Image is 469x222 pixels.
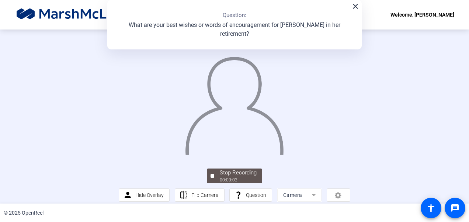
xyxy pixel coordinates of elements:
[220,169,257,177] div: Stop Recording
[175,188,225,202] button: Flip Camera
[229,188,272,202] button: Question
[234,191,243,200] mat-icon: question_mark
[184,51,284,155] img: overlay
[4,209,44,217] div: © 2025 OpenReel
[15,7,149,22] img: OpenReel logo
[451,204,459,212] mat-icon: message
[427,204,435,212] mat-icon: accessibility
[351,2,360,11] mat-icon: close
[191,192,219,198] span: Flip Camera
[246,192,266,198] span: Question
[207,169,262,184] button: Stop Recording00:00:03
[119,188,170,202] button: Hide Overlay
[223,11,246,20] p: Question:
[123,191,132,200] mat-icon: person
[390,10,454,19] div: Welcome, [PERSON_NAME]
[220,177,257,183] div: 00:00:03
[115,21,354,38] p: What are your best wishes or words of encouragement for [PERSON_NAME] in her retirement?
[179,191,188,200] mat-icon: flip
[135,192,164,198] span: Hide Overlay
